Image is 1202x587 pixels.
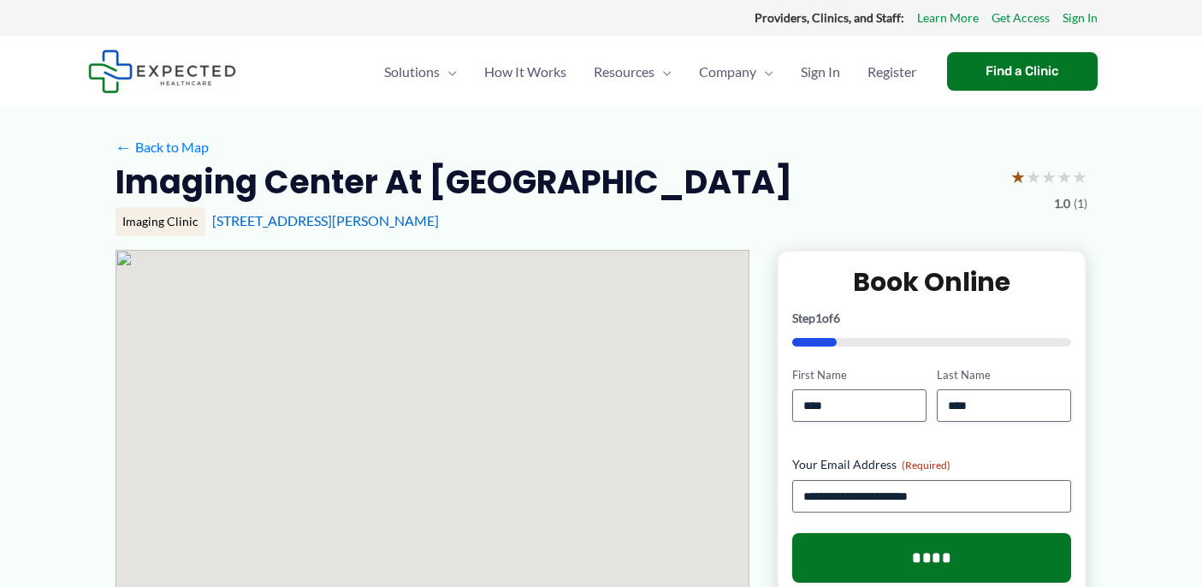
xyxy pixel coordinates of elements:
h2: Book Online [792,265,1072,299]
a: How It Works [471,42,580,102]
span: ★ [1057,161,1072,193]
span: Sign In [801,42,840,102]
span: Company [699,42,756,102]
p: Step of [792,312,1072,324]
span: Menu Toggle [756,42,773,102]
span: ★ [1041,161,1057,193]
span: Solutions [384,42,440,102]
a: Register [854,42,930,102]
span: Register [867,42,916,102]
span: ★ [1010,161,1026,193]
div: Imaging Clinic [115,207,205,236]
a: Sign In [787,42,854,102]
span: Menu Toggle [440,42,457,102]
label: Your Email Address [792,456,1072,473]
span: 1 [815,311,822,325]
label: Last Name [937,367,1071,383]
strong: Providers, Clinics, and Staff: [755,10,904,25]
span: ★ [1072,161,1087,193]
span: (1) [1074,193,1087,215]
a: SolutionsMenu Toggle [370,42,471,102]
a: Get Access [992,7,1050,29]
span: How It Works [484,42,566,102]
span: 6 [833,311,840,325]
a: Find a Clinic [947,52,1098,91]
span: ← [115,139,132,155]
span: (Required) [902,459,950,471]
nav: Primary Site Navigation [370,42,930,102]
h2: Imaging Center at [GEOGRAPHIC_DATA] [115,161,792,203]
span: Resources [594,42,654,102]
span: Menu Toggle [654,42,672,102]
label: First Name [792,367,927,383]
a: ←Back to Map [115,134,209,160]
img: Expected Healthcare Logo - side, dark font, small [88,50,236,93]
a: ResourcesMenu Toggle [580,42,685,102]
a: CompanyMenu Toggle [685,42,787,102]
a: Learn More [917,7,979,29]
span: ★ [1026,161,1041,193]
a: [STREET_ADDRESS][PERSON_NAME] [212,212,439,228]
a: Sign In [1063,7,1098,29]
span: 1.0 [1054,193,1070,215]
